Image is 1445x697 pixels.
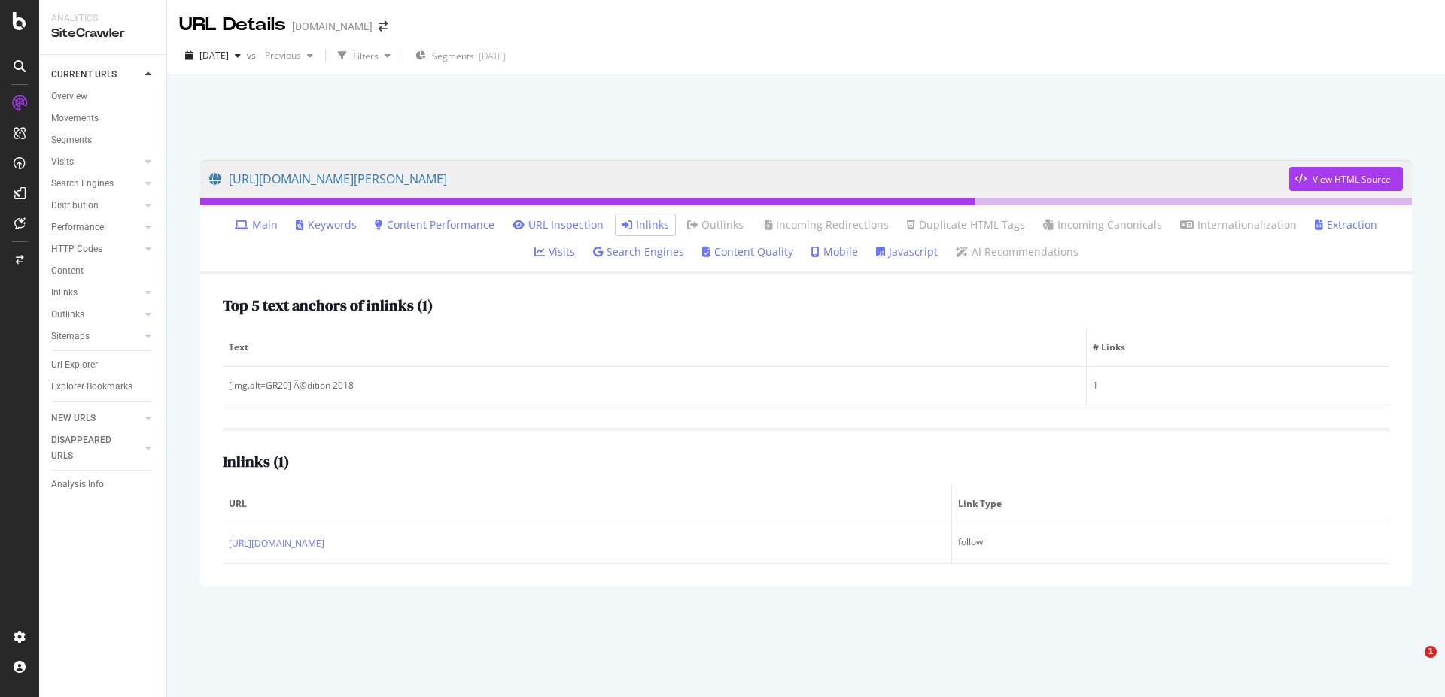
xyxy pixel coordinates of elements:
div: Explorer Bookmarks [51,379,132,395]
div: Overview [51,89,87,105]
td: follow [952,523,1389,564]
span: 2025 Aug. 24th [199,49,229,62]
a: Internationalization [1180,217,1297,232]
a: Visits [51,154,141,170]
a: Incoming Canonicals [1043,217,1162,232]
div: Inlinks [51,285,78,301]
button: [DATE] [179,44,247,68]
a: Search Engines [51,176,141,192]
button: Filters [332,44,397,68]
a: Content Performance [375,217,494,232]
a: CURRENT URLS [51,67,141,83]
div: Search Engines [51,176,114,192]
iframe: Intercom live chat [1394,646,1430,682]
div: Filters [353,50,379,62]
div: Content [51,263,84,279]
h2: Inlinks ( 1 ) [223,453,289,470]
div: SiteCrawler [51,25,154,42]
a: Inlinks [622,217,669,232]
div: [DATE] [479,50,506,62]
span: URL [229,497,942,511]
a: Outlinks [51,307,141,323]
div: Sitemaps [51,329,90,344]
div: [DOMAIN_NAME] [292,19,373,34]
a: Sitemaps [51,329,141,344]
div: URL Details [179,12,286,38]
div: CURRENT URLS [51,67,117,83]
button: Segments[DATE] [409,44,512,68]
div: Analysis Info [51,477,104,492]
a: Extraction [1315,217,1377,232]
button: Previous [259,44,319,68]
a: AI Recommendations [956,244,1078,259]
a: [URL][DOMAIN_NAME] [229,536,324,551]
div: Segments [51,132,92,148]
a: Content [51,263,156,279]
a: Content Quality [702,244,793,259]
a: Duplicate HTML Tags [907,217,1025,232]
div: Performance [51,220,104,235]
span: # Links [1093,341,1380,354]
div: arrow-right-arrow-left [379,21,388,32]
a: Url Explorer [51,357,156,373]
button: View HTML Source [1289,167,1403,191]
div: Url Explorer [51,357,98,373]
div: Analytics [51,12,154,25]
a: Keywords [296,217,357,232]
div: 1 [1093,379,1383,392]
a: Movements [51,111,156,126]
div: View HTML Source [1313,173,1391,186]
a: Search Engines [593,244,684,259]
h2: Top 5 text anchors of inlinks ( 1 ) [223,297,433,314]
span: Previous [259,49,301,62]
div: Visits [51,154,74,170]
span: Link Type [958,497,1380,511]
a: HTTP Codes [51,241,141,257]
a: Incoming Redirections [762,217,889,232]
a: Inlinks [51,285,141,301]
a: Distribution [51,198,141,214]
a: Overview [51,89,156,105]
a: Segments [51,132,156,148]
span: vs [247,49,259,62]
a: URL Inspection [513,217,604,232]
div: Outlinks [51,307,84,323]
a: Javascript [876,244,938,259]
a: Explorer Bookmarks [51,379,156,395]
a: Visits [534,244,575,259]
a: Performance [51,220,141,235]
a: [URL][DOMAIN_NAME][PERSON_NAME] [209,160,1289,198]
div: [img.alt=GR20] Ã©dition 2018 [229,379,1080,392]
span: Segments [432,50,474,62]
a: Main [235,217,278,232]
a: Mobile [811,244,858,259]
div: DISAPPEARED URLS [51,432,127,464]
div: Movements [51,111,99,126]
a: Analysis Info [51,477,156,492]
a: Outlinks [687,217,744,232]
span: 1 [1425,646,1437,658]
div: NEW URLS [51,411,96,426]
span: Text [229,341,1076,354]
a: NEW URLS [51,411,141,426]
div: Distribution [51,198,99,214]
a: DISAPPEARED URLS [51,432,141,464]
div: HTTP Codes [51,241,102,257]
